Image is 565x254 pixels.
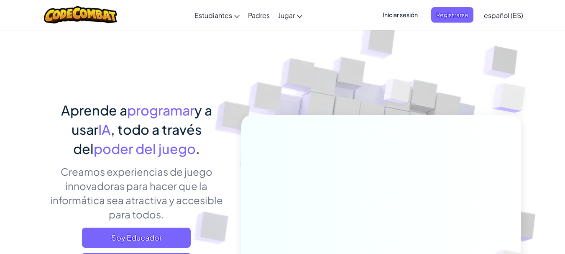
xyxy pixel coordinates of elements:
[82,228,191,248] a: Soy Educador
[94,140,196,157] span: poder del juego
[196,140,200,157] span: .
[274,4,307,26] a: Jugar
[480,4,527,26] a: español (ES)
[44,6,117,23] img: CodeCombat logo
[190,4,244,26] a: Estudiantes
[98,121,111,138] span: IA
[378,7,423,23] button: Iniciar sesión
[61,102,127,118] span: Aprende a
[73,121,202,157] span: , todo a través del
[278,11,295,20] span: Jugar
[127,102,194,118] span: programar
[368,62,428,125] img: Overlap cubes
[44,164,229,221] p: Creamos experiencias de juego innovadoras para hacer que la informática sea atractiva y accesible...
[244,4,274,26] a: Padres
[431,7,473,23] button: Registrarse
[484,11,523,20] span: español (ES)
[476,63,549,133] img: Overlap cubes
[194,11,232,20] span: Estudiantes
